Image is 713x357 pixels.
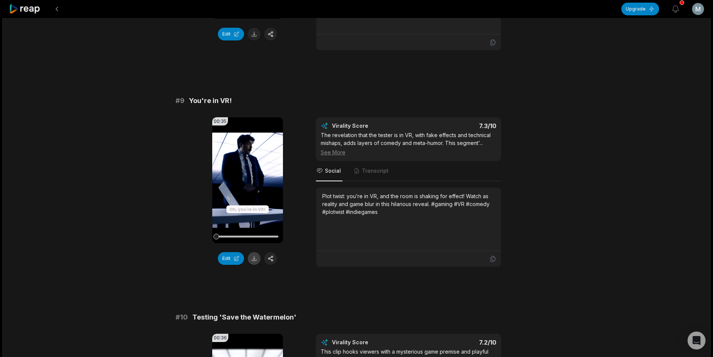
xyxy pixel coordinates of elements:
[325,167,341,175] span: Social
[176,312,188,323] span: # 10
[332,339,412,346] div: Virality Score
[332,122,412,130] div: Virality Score
[189,96,232,106] span: You're in VR!
[176,96,185,106] span: # 9
[218,252,244,265] button: Edit
[688,332,706,350] div: Open Intercom Messenger
[362,167,389,175] span: Transcript
[621,3,659,15] button: Upgrade
[316,161,501,181] nav: Tabs
[416,339,496,346] div: 7.2 /10
[212,117,283,243] video: Your browser does not support mp4 format.
[321,148,496,156] div: See More
[321,131,496,156] div: The revelation that the tester is in VR, with fake effects and technical mishaps, adds layers of ...
[322,192,495,216] div: Plot twist: you’re in VR, and the room is shaking for effect! Watch as reality and game blur in t...
[416,122,496,130] div: 7.3 /10
[218,28,244,40] button: Edit
[192,312,296,323] span: Testing 'Save the Watermelon'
